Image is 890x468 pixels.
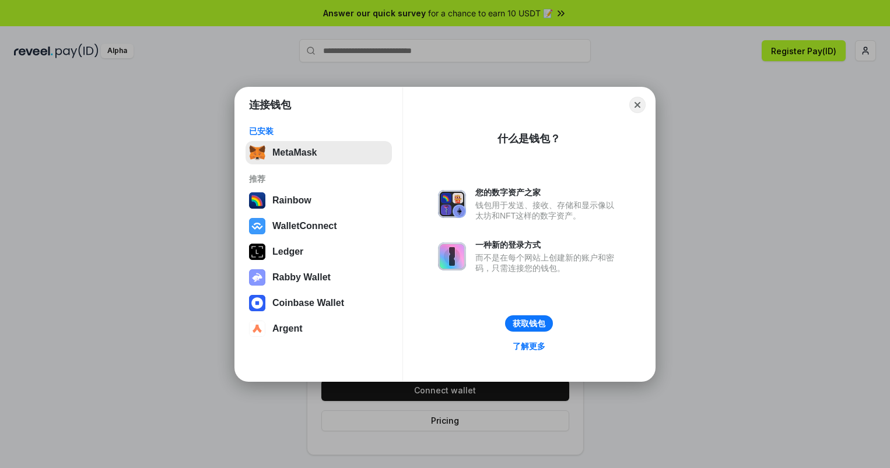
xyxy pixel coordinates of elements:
div: Rainbow [272,195,311,206]
img: svg+xml,%3Csvg%20width%3D%2228%22%20height%3D%2228%22%20viewBox%3D%220%200%2028%2028%22%20fill%3D... [249,321,265,337]
h1: 连接钱包 [249,98,291,112]
button: Argent [246,317,392,340]
div: MetaMask [272,147,317,158]
div: 一种新的登录方式 [475,240,620,250]
img: svg+xml,%3Csvg%20fill%3D%22none%22%20height%3D%2233%22%20viewBox%3D%220%200%2035%2033%22%20width%... [249,145,265,161]
div: 推荐 [249,174,388,184]
button: Close [629,97,646,113]
div: 什么是钱包？ [497,132,560,146]
div: Ledger [272,247,303,257]
button: MetaMask [246,141,392,164]
div: Rabby Wallet [272,272,331,283]
div: WalletConnect [272,221,337,231]
img: svg+xml,%3Csvg%20xmlns%3D%22http%3A%2F%2Fwww.w3.org%2F2000%2Fsvg%22%20width%3D%2228%22%20height%3... [249,244,265,260]
img: svg+xml,%3Csvg%20width%3D%2228%22%20height%3D%2228%22%20viewBox%3D%220%200%2028%2028%22%20fill%3D... [249,295,265,311]
div: 而不是在每个网站上创建新的账户和密码，只需连接您的钱包。 [475,252,620,273]
img: svg+xml,%3Csvg%20xmlns%3D%22http%3A%2F%2Fwww.w3.org%2F2000%2Fsvg%22%20fill%3D%22none%22%20viewBox... [249,269,265,286]
img: svg+xml,%3Csvg%20xmlns%3D%22http%3A%2F%2Fwww.w3.org%2F2000%2Fsvg%22%20fill%3D%22none%22%20viewBox... [438,190,466,218]
div: 已安装 [249,126,388,136]
img: svg+xml,%3Csvg%20width%3D%2228%22%20height%3D%2228%22%20viewBox%3D%220%200%2028%2028%22%20fill%3D... [249,218,265,234]
img: svg+xml,%3Csvg%20width%3D%22120%22%20height%3D%22120%22%20viewBox%3D%220%200%20120%20120%22%20fil... [249,192,265,209]
div: 您的数字资产之家 [475,187,620,198]
button: Rabby Wallet [246,266,392,289]
button: WalletConnect [246,214,392,238]
div: 了解更多 [513,341,545,351]
div: Coinbase Wallet [272,298,344,308]
button: Ledger [246,240,392,263]
img: svg+xml,%3Csvg%20xmlns%3D%22http%3A%2F%2Fwww.w3.org%2F2000%2Fsvg%22%20fill%3D%22none%22%20viewBox... [438,242,466,270]
div: 钱包用于发送、接收、存储和显示像以太坊和NFT这样的数字资产。 [475,200,620,221]
button: 获取钱包 [505,315,553,332]
div: 获取钱包 [513,318,545,329]
div: Argent [272,323,303,334]
button: Rainbow [246,189,392,212]
a: 了解更多 [506,339,552,354]
button: Coinbase Wallet [246,291,392,315]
